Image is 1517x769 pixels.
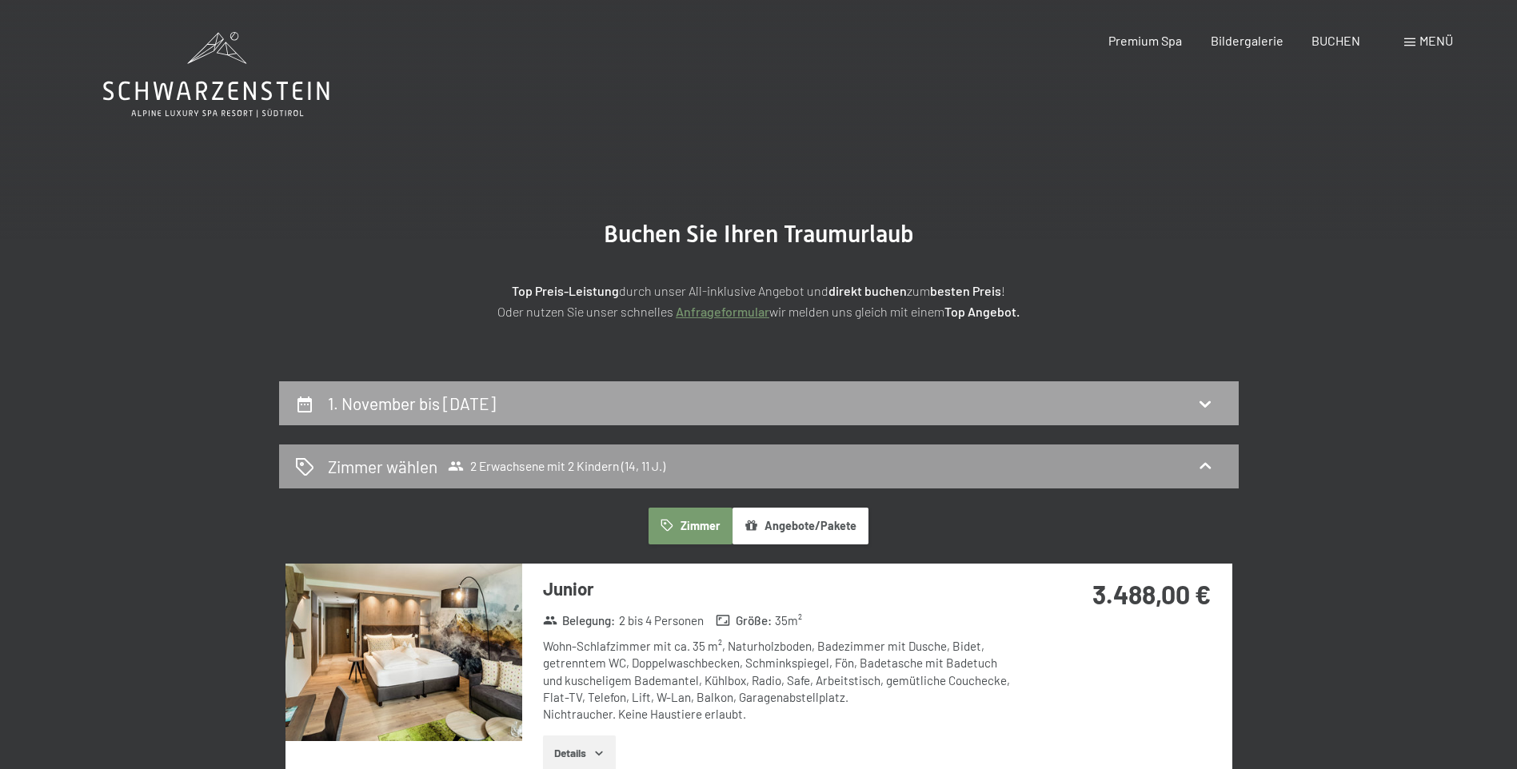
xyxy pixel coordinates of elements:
h2: 1. November bis [DATE] [328,393,496,413]
strong: Top Angebot. [944,304,1020,319]
a: Premium Spa [1108,33,1182,48]
span: Buchen Sie Ihren Traumurlaub [604,220,914,248]
span: Menü [1419,33,1453,48]
strong: direkt buchen [828,283,907,298]
a: Bildergalerie [1211,33,1283,48]
h2: Zimmer wählen [328,455,437,478]
h3: Junior [543,576,1019,601]
div: Wohn-Schlafzimmer mit ca. 35 m², Naturholzboden, Badezimmer mit Dusche, Bidet, getrenntem WC, Dop... [543,638,1019,723]
strong: Größe : [716,612,772,629]
span: 35 m² [775,612,802,629]
span: 2 Erwachsene mit 2 Kindern (14, 11 J.) [448,458,665,474]
strong: besten Preis [930,283,1001,298]
strong: Belegung : [543,612,616,629]
p: durch unser All-inklusive Angebot und zum ! Oder nutzen Sie unser schnelles wir melden uns gleich... [359,281,1159,321]
button: Angebote/Pakete [733,508,868,544]
strong: Top Preis-Leistung [512,283,619,298]
a: BUCHEN [1311,33,1360,48]
strong: 3.488,00 € [1092,579,1211,609]
button: Zimmer [649,508,732,544]
a: Anfrageformular [676,304,769,319]
span: 2 bis 4 Personen [619,612,704,629]
img: mss_renderimg.php [285,564,522,741]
